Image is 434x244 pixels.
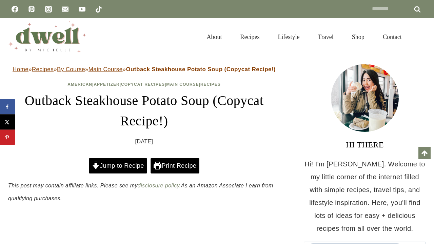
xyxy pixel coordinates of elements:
h3: HI THERE [304,139,426,151]
a: Shop [343,25,374,49]
a: Recipes [200,82,221,87]
a: Recipes [231,25,269,49]
a: Instagram [42,2,55,16]
a: Travel [309,25,343,49]
a: Print Recipe [151,158,199,174]
a: About [198,25,231,49]
span: | | | | [67,82,220,87]
em: This post may contain affiliate links. Please see my As an Amazon Associate I earn from qualifyin... [8,183,273,201]
a: Pinterest [25,2,38,16]
a: Home [13,66,28,73]
a: Main Course [88,66,123,73]
a: Appetizer [94,82,119,87]
img: DWELL by michelle [8,21,86,53]
time: [DATE] [135,137,153,147]
a: YouTube [75,2,89,16]
a: Lifestyle [269,25,309,49]
a: disclosure policy. [138,183,181,188]
a: Email [58,2,72,16]
nav: Primary Navigation [198,25,411,49]
a: Copycat Recipes [121,82,165,87]
strong: Outback Steakhouse Potato Soup (Copycat Recipe!) [126,66,275,73]
a: Scroll to top [418,147,431,159]
a: TikTok [92,2,105,16]
a: Main Course [166,82,199,87]
span: » » » » [13,66,276,73]
a: American [67,82,92,87]
a: Recipes [32,66,54,73]
button: View Search Form [414,31,426,43]
a: Contact [374,25,411,49]
p: Hi! I'm [PERSON_NAME]. Welcome to my little corner of the internet filled with simple recipes, tr... [304,158,426,235]
h1: Outback Steakhouse Potato Soup (Copycat Recipe!) [8,90,280,131]
a: Facebook [8,2,22,16]
a: Jump to Recipe [89,158,147,174]
a: By Course [57,66,85,73]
